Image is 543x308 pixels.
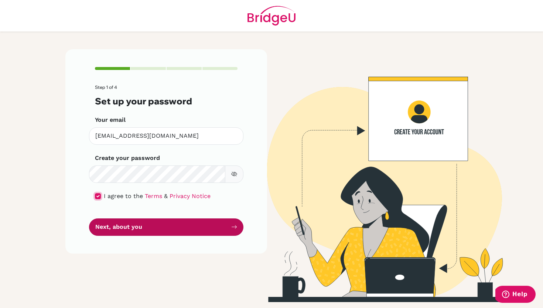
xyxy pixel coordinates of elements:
input: Insert your email* [89,127,243,145]
a: Privacy Notice [170,192,211,200]
label: Your email [95,115,126,124]
label: Create your password [95,154,160,163]
h3: Set up your password [95,96,238,107]
button: Next, about you [89,218,243,236]
iframe: Opens a widget where you can find more information [495,286,536,304]
span: I agree to the [104,192,143,200]
a: Terms [145,192,162,200]
span: Step 1 of 4 [95,84,117,90]
span: & [164,192,168,200]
